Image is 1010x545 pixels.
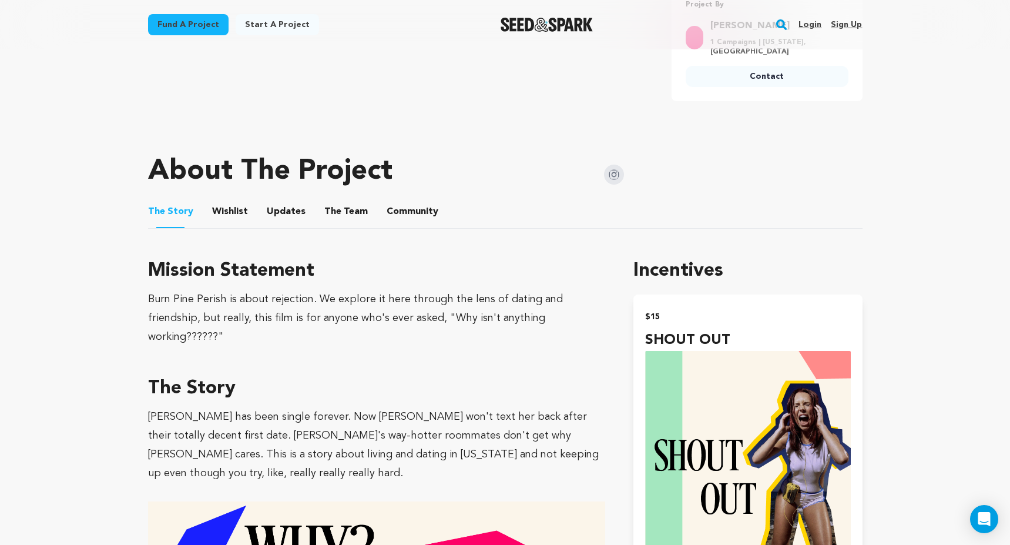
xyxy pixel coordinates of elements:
[633,257,862,285] h1: Incentives
[148,14,229,35] a: Fund a project
[148,205,193,219] span: Story
[604,165,624,185] img: Seed&Spark Instagram Icon
[324,205,341,219] span: The
[645,330,850,351] h4: SHOUT OUT
[267,205,306,219] span: Updates
[387,205,438,219] span: Community
[148,375,606,403] h3: The Story
[212,205,248,219] span: Wishlist
[148,158,392,186] h1: About The Project
[236,14,319,35] a: Start a project
[324,205,368,219] span: Team
[148,257,606,285] h3: Mission Statement
[148,205,165,219] span: The
[645,309,850,325] h2: $15
[148,290,606,346] div: Burn Pine Perish is about rejection. We explore it here through the lens of dating and friendship...
[686,66,848,87] a: Contact
[970,505,998,533] div: Open Intercom Messenger
[501,18,593,32] img: Seed&Spark Logo Dark Mode
[831,15,862,34] a: Sign up
[148,407,606,483] p: [PERSON_NAME] has been single forever. Now [PERSON_NAME] won't text her back after their totally ...
[501,18,593,32] a: Seed&Spark Homepage
[798,15,821,34] a: Login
